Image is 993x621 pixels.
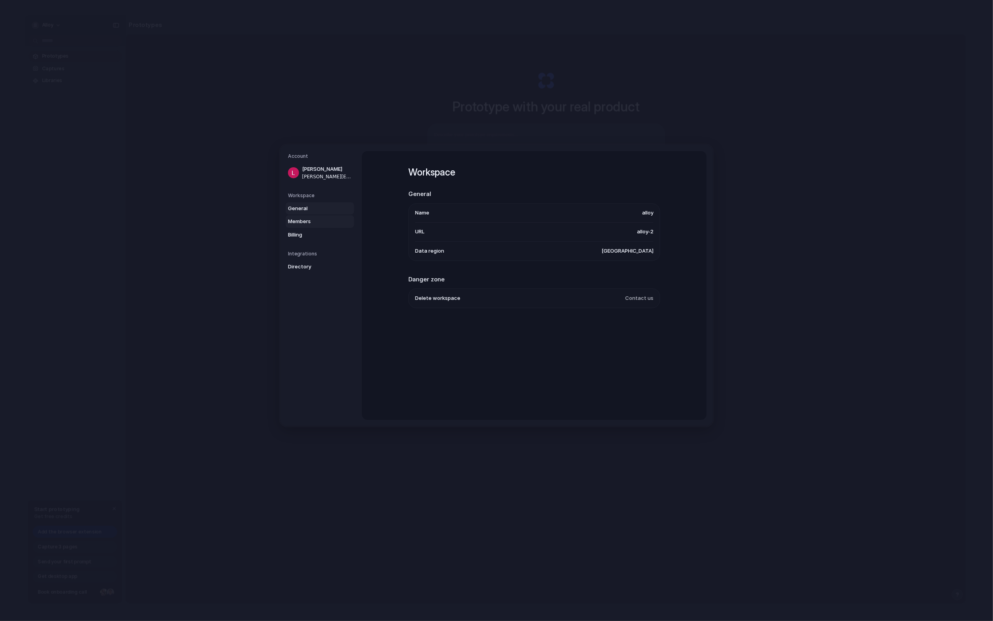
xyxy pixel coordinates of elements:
span: [PERSON_NAME][EMAIL_ADDRESS][DOMAIN_NAME] [302,173,353,180]
a: Directory [286,261,354,273]
span: Name [415,209,429,217]
h1: Workspace [408,165,660,179]
a: [PERSON_NAME][PERSON_NAME][EMAIL_ADDRESS][DOMAIN_NAME] [286,163,354,183]
span: Members [288,218,338,225]
h5: Integrations [288,250,354,257]
span: Billing [288,231,338,239]
span: [GEOGRAPHIC_DATA] [602,247,653,255]
span: URL [415,228,425,236]
a: General [286,202,354,215]
span: Contact us [625,295,653,303]
span: Data region [415,247,444,255]
span: alloy-2 [637,228,653,236]
h5: Workspace [288,192,354,199]
a: Billing [286,229,354,241]
span: Directory [288,263,338,271]
h2: Danger zone [408,275,660,284]
span: alloy [642,209,653,217]
span: General [288,205,338,213]
span: Delete workspace [415,295,460,303]
h2: General [408,190,660,199]
a: Members [286,215,354,228]
span: [PERSON_NAME] [302,165,353,173]
h5: Account [288,153,354,160]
